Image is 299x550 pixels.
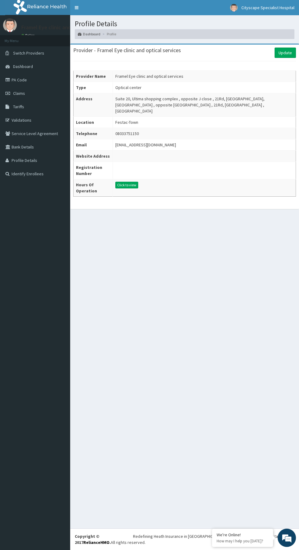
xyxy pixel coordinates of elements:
h3: Provider - Framel Eye clinic and optical services [73,48,181,53]
th: Location [74,116,113,128]
a: Online [21,33,36,37]
img: User Image [3,18,17,32]
p: How may I help you today? [217,538,268,544]
th: Type [74,82,113,93]
strong: Copyright © 2017 . [75,534,111,545]
span: Claims [13,91,25,96]
button: Click to view [115,182,138,188]
span: Dashboard [13,64,33,69]
th: Telephone [74,128,113,139]
div: Optical center [115,84,142,91]
div: Suite 20, Ultima shopping complex , opposite J close , 21Rd, [GEOGRAPHIC_DATA], [GEOGRAPHIC_DATA]... [115,96,293,114]
span: Cityscape Specialist Hospital [241,5,294,10]
a: Update [275,48,296,58]
h1: Profile Details [75,20,294,28]
span: Tariffs [13,104,24,109]
th: Hours Of Operation [74,179,113,196]
div: [EMAIL_ADDRESS][DOMAIN_NAME] [115,142,176,148]
span: Switch Providers [13,50,44,56]
th: Email [74,139,113,150]
img: User Image [230,4,238,12]
div: 08033751150 [115,130,139,137]
p: Framel Eye clinic and optical Services [21,25,110,30]
th: Website Address [74,150,113,162]
footer: All rights reserved. [70,528,299,550]
a: RelianceHMO [83,540,110,545]
div: Festac-Town [115,119,138,125]
th: Address [74,93,113,116]
div: Redefining Heath Insurance in [GEOGRAPHIC_DATA] using Telemedicine and Data Science! [133,533,294,539]
a: Dashboard [78,31,100,37]
th: Registration Number [74,162,113,179]
div: We're Online! [217,532,268,537]
th: Provider Name [74,70,113,82]
div: Framel Eye clinic and optical services [115,73,183,79]
li: Profile [101,31,116,37]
